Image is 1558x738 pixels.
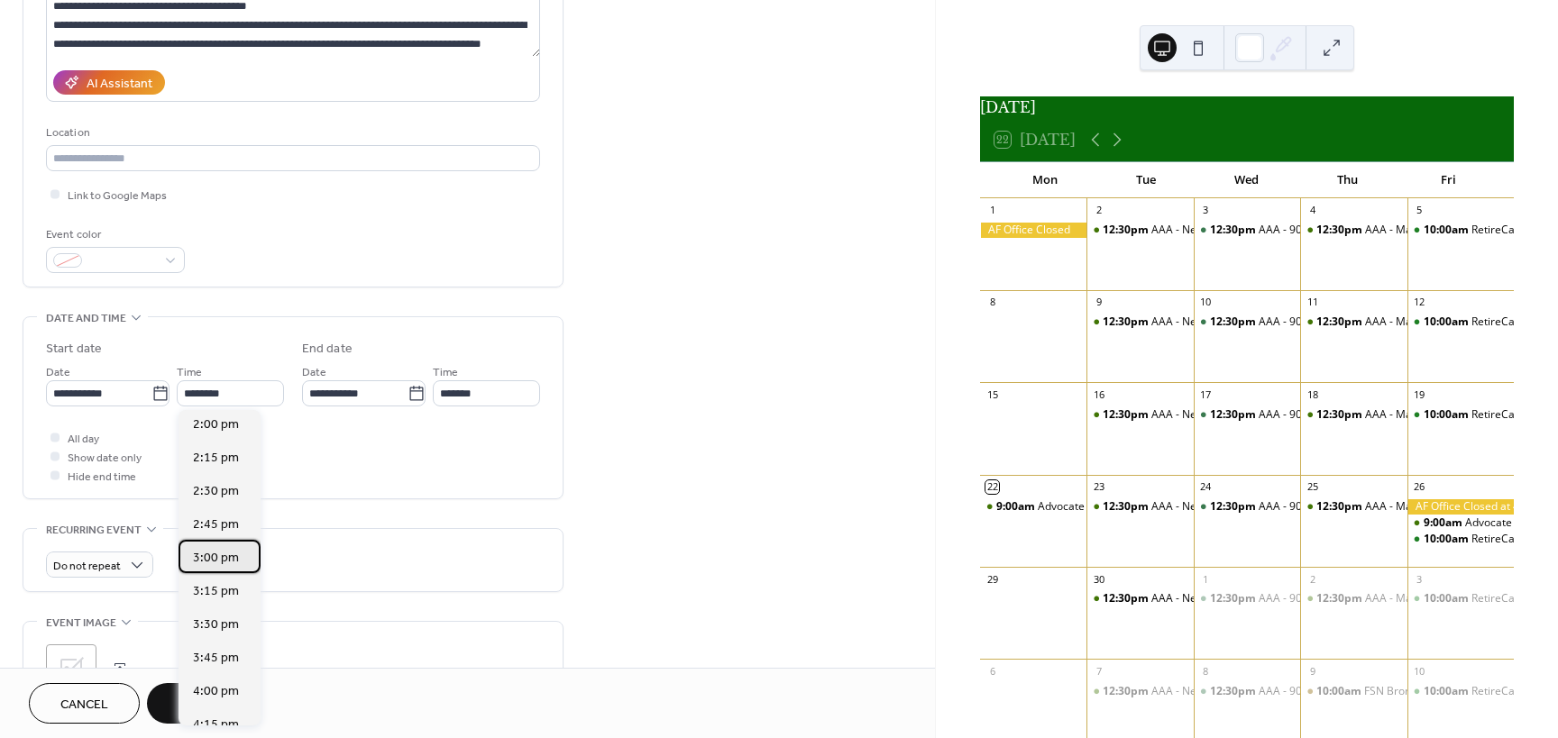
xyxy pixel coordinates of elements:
[193,482,239,501] span: 2:30 pm
[1103,223,1151,238] span: 12:30pm
[1092,480,1105,494] div: 23
[1407,223,1514,238] div: RetireCare™ Coaching Call
[1092,664,1105,678] div: 7
[46,309,126,328] span: Date and time
[1300,314,1407,330] div: AAA - Mastering Sales with Clarity & Purpose
[1413,296,1426,309] div: 12
[996,499,1038,515] span: 9:00am
[46,123,536,142] div: Location
[1199,480,1213,494] div: 24
[1424,591,1471,606] span: 10:00am
[87,75,152,94] div: AI Assistant
[46,644,96,695] div: ;
[193,549,239,568] span: 3:00 pm
[1194,407,1300,423] div: AAA - 90 Day Marketing Plan Session
[1086,684,1193,699] div: AAA - New Agent Onboarding
[1092,572,1105,586] div: 30
[1413,387,1426,401] div: 19
[68,468,136,487] span: Hide end time
[46,225,181,244] div: Event color
[1424,532,1471,547] span: 10:00am
[1151,314,1299,330] div: AAA - New Agent Onboarding
[980,96,1514,118] div: [DATE]
[1259,314,1444,330] div: AAA - 90 Day Marketing Plan Session
[1103,314,1151,330] span: 12:30pm
[1364,684,1558,699] div: FSN Bronze Level Certification (Virtual)
[1151,499,1299,515] div: AAA - New Agent Onboarding
[1103,684,1151,699] span: 12:30pm
[1194,591,1300,606] div: AAA - 90 Day Marketing Plan Session
[1316,684,1364,699] span: 10:00am
[302,363,326,382] span: Date
[193,582,239,601] span: 3:15 pm
[46,614,116,633] span: Event image
[46,521,142,540] span: Recurring event
[1407,314,1514,330] div: RetireCare™ Coaching Call
[1103,407,1151,423] span: 12:30pm
[193,649,239,668] span: 3:45 pm
[1210,591,1259,606] span: 12:30pm
[1194,314,1300,330] div: AAA - 90 Day Marketing Plan Session
[1194,499,1300,515] div: AAA - 90 Day Marketing Plan Session
[1199,572,1213,586] div: 1
[1199,204,1213,217] div: 3
[985,204,999,217] div: 1
[1194,684,1300,699] div: AAA - 90 Day Marketing Plan Session
[433,363,458,382] span: Time
[1103,591,1151,606] span: 12:30pm
[177,363,202,382] span: Time
[1151,223,1299,238] div: AAA - New Agent Onboarding
[53,70,165,95] button: AI Assistant
[60,696,108,715] span: Cancel
[1092,204,1105,217] div: 2
[53,556,121,577] span: Do not repeat
[1316,314,1365,330] span: 12:30pm
[994,162,1095,198] div: Mon
[193,715,239,734] span: 4:15 pm
[1306,387,1319,401] div: 18
[1424,684,1471,699] span: 10:00am
[1196,162,1297,198] div: Wed
[193,682,239,701] span: 4:00 pm
[1300,591,1407,606] div: AAA - Mastering Sales with Clarity & Purpose
[1424,314,1471,330] span: 10:00am
[1316,407,1365,423] span: 12:30pm
[1199,296,1213,309] div: 10
[68,430,99,449] span: All day
[46,363,70,382] span: Date
[1095,162,1196,198] div: Tue
[68,187,167,205] span: Link to Google Maps
[980,499,1086,515] div: Advocate MicroRoadshow - Fort Wayne, IN
[1306,296,1319,309] div: 11
[1086,591,1193,606] div: AAA - New Agent Onboarding
[29,683,140,724] button: Cancel
[46,340,102,359] div: Start date
[985,480,999,494] div: 22
[1413,204,1426,217] div: 5
[1407,407,1514,423] div: RetireCare™ Coaching Call
[1086,223,1193,238] div: AAA - New Agent Onboarding
[980,223,1086,238] div: AF Office Closed
[193,615,239,634] span: 3:30 pm
[1424,515,1465,531] span: 9:00am
[1103,499,1151,515] span: 12:30pm
[1092,387,1105,401] div: 16
[985,572,999,586] div: 29
[1210,407,1259,423] span: 12:30pm
[1199,387,1213,401] div: 17
[1316,499,1365,515] span: 12:30pm
[985,664,999,678] div: 6
[1413,572,1426,586] div: 3
[1151,407,1299,423] div: AAA - New Agent Onboarding
[1210,684,1259,699] span: 12:30pm
[1316,223,1365,238] span: 12:30pm
[1259,223,1444,238] div: AAA - 90 Day Marketing Plan Session
[302,340,353,359] div: End date
[193,449,239,468] span: 2:15 pm
[1194,223,1300,238] div: AAA - 90 Day Marketing Plan Session
[1300,407,1407,423] div: AAA - Mastering Sales with Clarity & Purpose
[1151,684,1299,699] div: AAA - New Agent Onboarding
[1151,591,1299,606] div: AAA - New Agent Onboarding
[1259,499,1444,515] div: AAA - 90 Day Marketing Plan Session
